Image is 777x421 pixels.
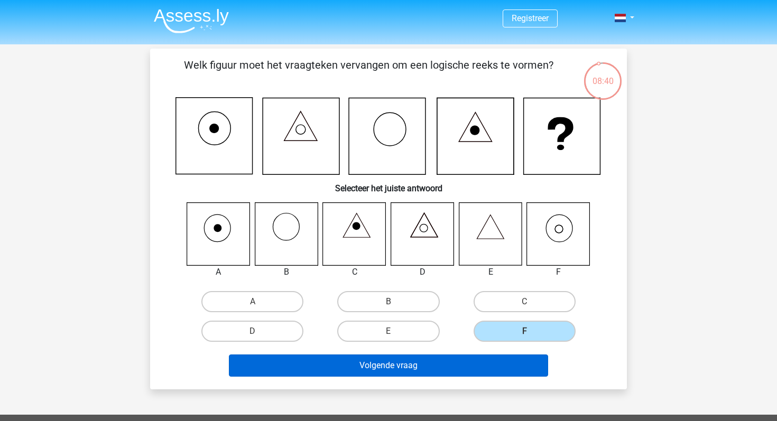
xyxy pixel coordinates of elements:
[229,354,549,377] button: Volgende vraag
[519,266,598,278] div: F
[154,8,229,33] img: Assessly
[383,266,462,278] div: D
[474,321,576,342] label: F
[451,266,531,278] div: E
[201,291,303,312] label: A
[337,291,439,312] label: B
[337,321,439,342] label: E
[474,291,576,312] label: C
[201,321,303,342] label: D
[247,266,327,278] div: B
[512,13,549,23] a: Registreer
[179,266,258,278] div: A
[167,175,610,193] h6: Selecteer het juiste antwoord
[314,266,394,278] div: C
[167,57,570,89] p: Welk figuur moet het vraagteken vervangen om een logische reeks te vormen?
[583,61,623,88] div: 08:40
